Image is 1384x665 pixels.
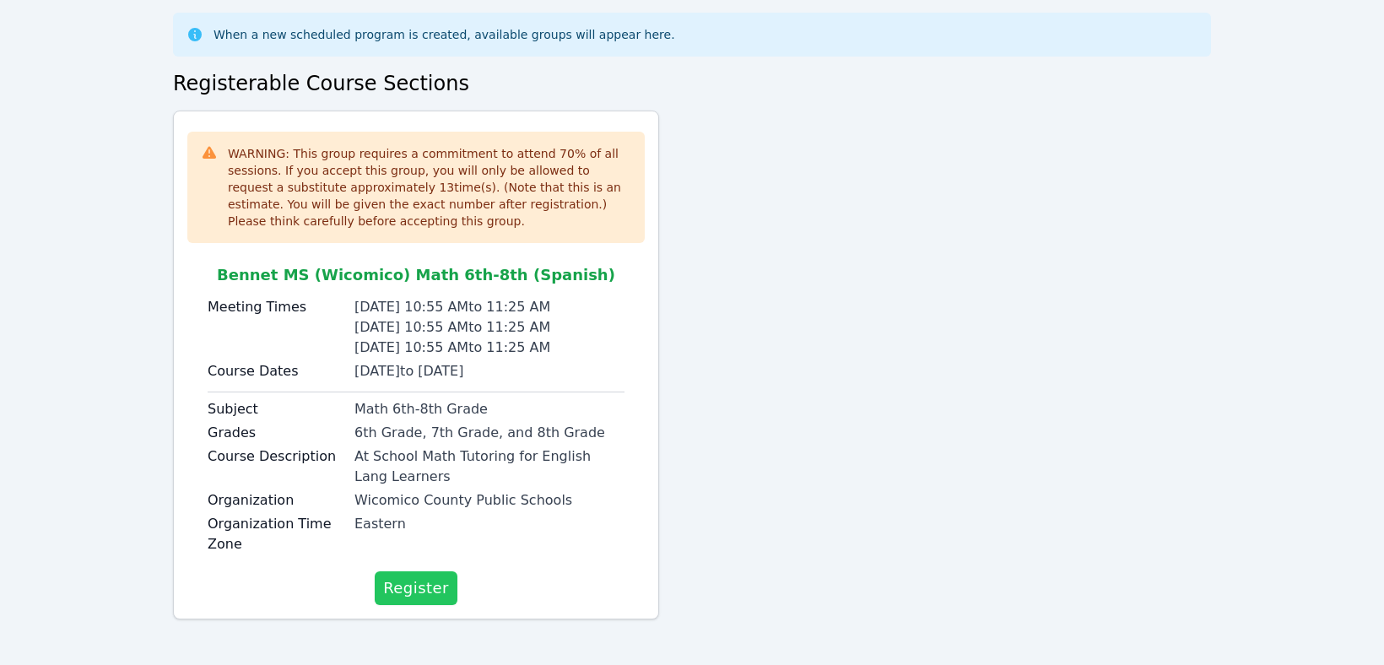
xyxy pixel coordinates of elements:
[354,514,624,534] div: Eastern
[354,338,624,358] div: [DATE] 10:55 AM to 11:25 AM
[208,399,344,419] label: Subject
[354,297,624,317] div: [DATE] 10:55 AM to 11:25 AM
[208,446,344,467] label: Course Description
[173,70,1211,97] h2: Registerable Course Sections
[208,514,344,554] label: Organization Time Zone
[383,576,449,600] span: Register
[354,446,624,487] div: At School Math Tutoring for English Lang Learners
[354,490,624,511] div: Wicomico County Public Schools
[208,423,344,443] label: Grades
[354,317,624,338] div: [DATE] 10:55 AM to 11:25 AM
[214,26,675,43] div: When a new scheduled program is created, available groups will appear here.
[375,571,457,605] button: Register
[354,399,624,419] div: Math 6th-8th Grade
[208,297,344,317] label: Meeting Times
[228,145,631,230] div: WARNING: This group requires a commitment to attend 70 % of all sessions. If you accept this grou...
[217,266,615,284] span: Bennet MS (Wicomico) Math 6th-8th (Spanish)
[208,361,344,381] label: Course Dates
[354,361,624,381] div: [DATE] to [DATE]
[354,423,624,443] div: 6th Grade, 7th Grade, and 8th Grade
[208,490,344,511] label: Organization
